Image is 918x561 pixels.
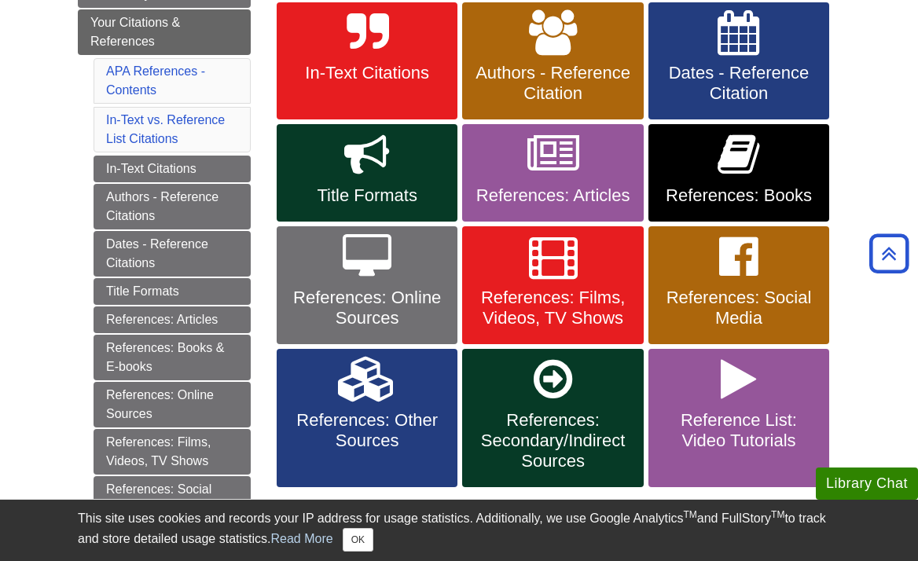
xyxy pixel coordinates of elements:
span: References: Films, Videos, TV Shows [474,288,631,328]
span: References: Online Sources [288,288,446,328]
span: References: Secondary/Indirect Sources [474,410,631,471]
a: Reference List: Video Tutorials [648,349,829,487]
span: Authors - Reference Citation [474,63,631,104]
a: References: Online Sources [277,226,457,344]
a: Read More [270,532,332,545]
span: Reference List: Video Tutorials [660,410,817,451]
a: References: Films, Videos, TV Shows [462,226,643,344]
a: References: Articles [94,306,251,333]
a: In-Text Citations [277,2,457,120]
button: Close [343,528,373,552]
span: References: Books [660,185,817,206]
button: Library Chat [816,467,918,500]
a: Dates - Reference Citation [648,2,829,120]
a: Dates - Reference Citations [94,231,251,277]
span: Title Formats [288,185,446,206]
a: References: Articles [462,124,643,222]
a: References: Social Media [648,226,829,344]
a: In-Text Citations [94,156,251,182]
a: APA References - Contents [106,64,205,97]
span: References: Social Media [660,288,817,328]
a: References: Books & E-books [94,335,251,380]
sup: TM [683,509,696,520]
a: In-Text vs. Reference List Citations [106,113,225,145]
span: References: Other Sources [288,410,446,451]
span: Your Citations & References [90,16,180,48]
a: Authors - Reference Citation [462,2,643,120]
span: In-Text Citations [288,63,446,83]
a: References: Social Media [94,476,251,522]
span: References: Articles [474,185,631,206]
a: References: Books [648,124,829,222]
span: Dates - Reference Citation [660,63,817,104]
a: Title Formats [277,124,457,222]
sup: TM [771,509,784,520]
a: Back to Top [864,243,914,264]
a: References: Online Sources [94,382,251,427]
a: References: Other Sources [277,349,457,487]
a: Authors - Reference Citations [94,184,251,229]
a: References: Films, Videos, TV Shows [94,429,251,475]
div: This site uses cookies and records your IP address for usage statistics. Additionally, we use Goo... [78,509,840,552]
a: Your Citations & References [78,9,251,55]
a: References: Secondary/Indirect Sources [462,349,643,487]
a: Title Formats [94,278,251,305]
